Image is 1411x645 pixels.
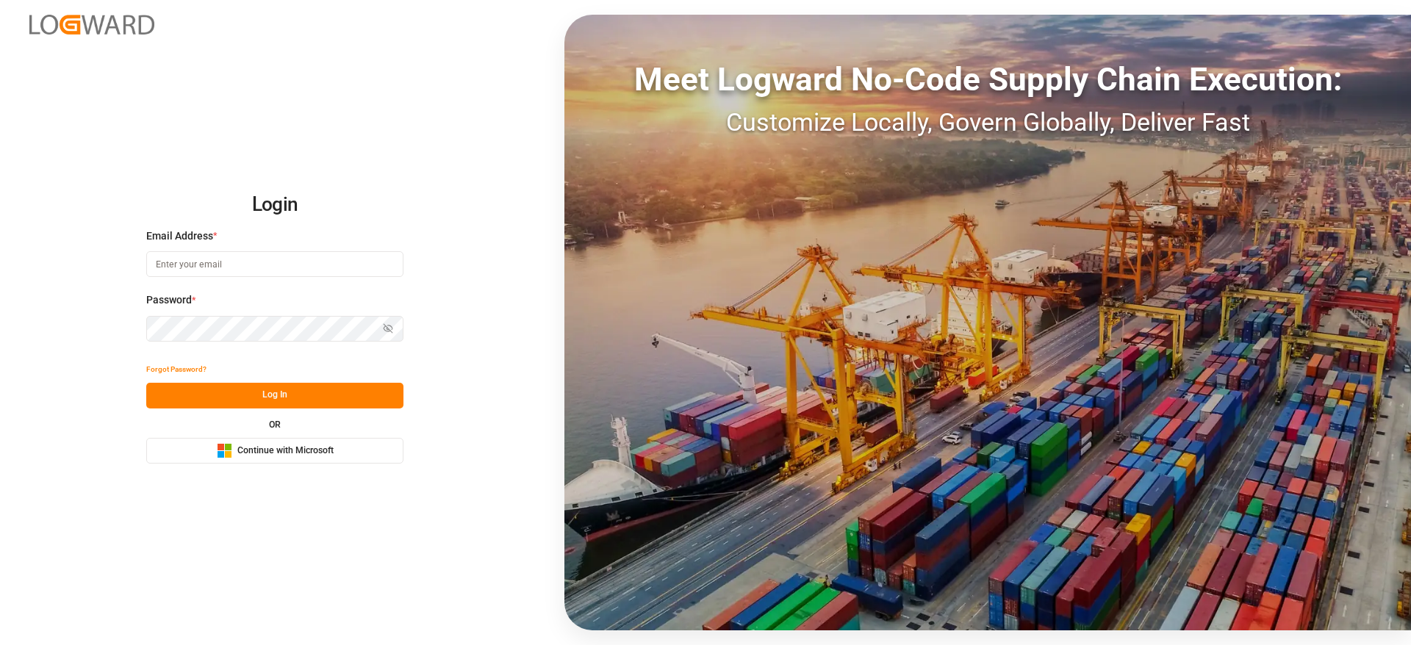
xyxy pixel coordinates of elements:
[146,292,192,308] span: Password
[29,15,154,35] img: Logward_new_orange.png
[564,55,1411,104] div: Meet Logward No-Code Supply Chain Execution:
[146,438,403,464] button: Continue with Microsoft
[564,104,1411,141] div: Customize Locally, Govern Globally, Deliver Fast
[269,420,281,429] small: OR
[146,228,213,244] span: Email Address
[237,444,334,458] span: Continue with Microsoft
[146,357,207,383] button: Forgot Password?
[146,383,403,408] button: Log In
[146,181,403,228] h2: Login
[146,251,403,277] input: Enter your email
